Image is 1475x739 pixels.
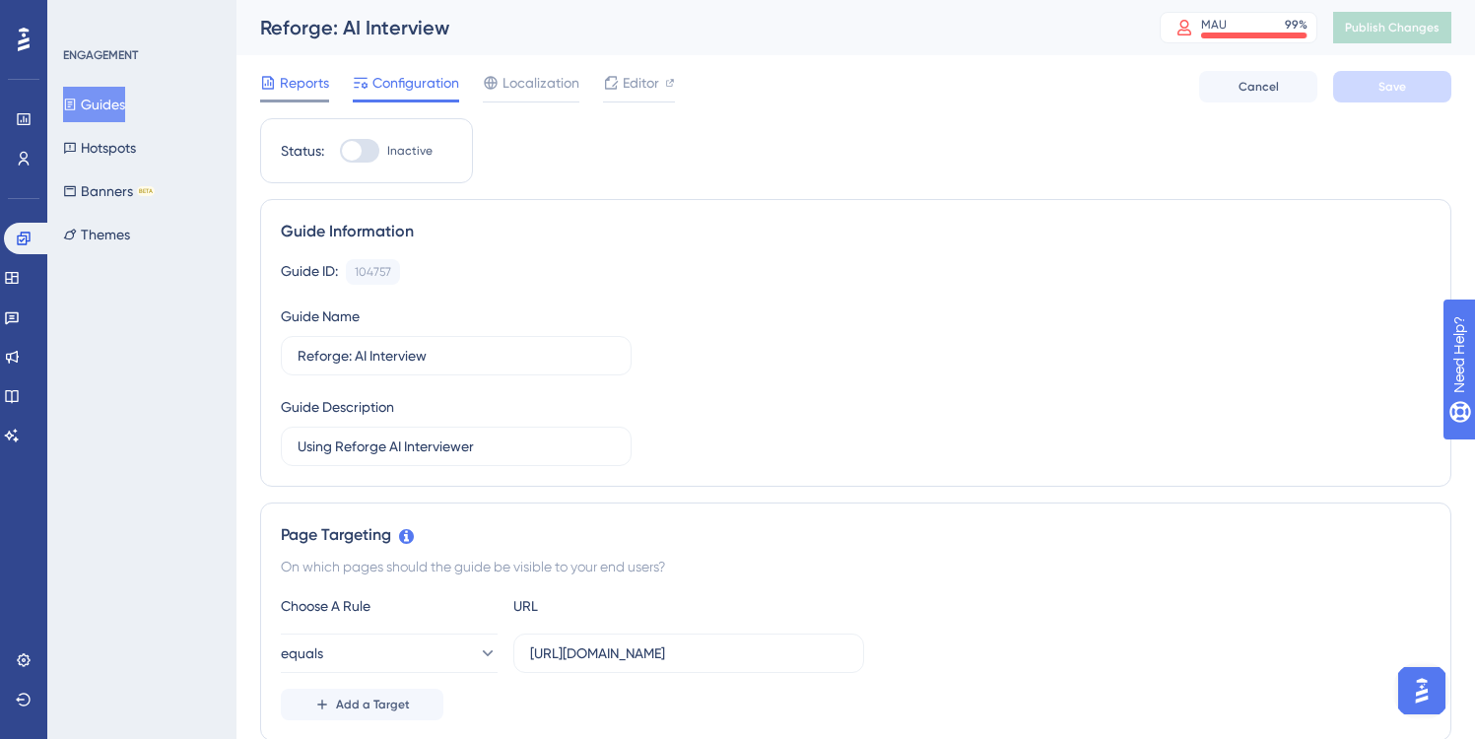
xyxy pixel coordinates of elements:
span: equals [281,641,323,665]
span: Need Help? [46,5,123,29]
div: Reforge: AI Interview [260,14,1110,41]
button: Themes [63,217,130,252]
div: On which pages should the guide be visible to your end users? [281,555,1431,578]
span: Inactive [387,143,433,159]
div: MAU [1201,17,1227,33]
div: Status: [281,139,324,163]
div: Page Targeting [281,523,1431,547]
div: Guide Information [281,220,1431,243]
input: Type your Guide’s Name here [298,345,615,367]
div: URL [513,594,730,618]
input: yourwebsite.com/path [530,642,847,664]
span: Save [1378,79,1406,95]
div: 104757 [355,264,391,280]
iframe: UserGuiding AI Assistant Launcher [1392,661,1451,720]
button: equals [281,634,498,673]
button: Save [1333,71,1451,102]
div: Choose A Rule [281,594,498,618]
button: Hotspots [63,130,136,166]
div: Guide ID: [281,259,338,285]
span: Publish Changes [1345,20,1440,35]
div: ENGAGEMENT [63,47,138,63]
span: Configuration [372,71,459,95]
div: BETA [137,186,155,196]
span: Reports [280,71,329,95]
button: BannersBETA [63,173,155,209]
input: Type your Guide’s Description here [298,436,615,457]
button: Guides [63,87,125,122]
span: Add a Target [336,697,410,712]
span: Localization [503,71,579,95]
div: 99 % [1285,17,1307,33]
span: Cancel [1239,79,1279,95]
button: Cancel [1199,71,1317,102]
div: Guide Name [281,304,360,328]
div: Guide Description [281,395,394,419]
button: Publish Changes [1333,12,1451,43]
button: Add a Target [281,689,443,720]
span: Editor [623,71,659,95]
